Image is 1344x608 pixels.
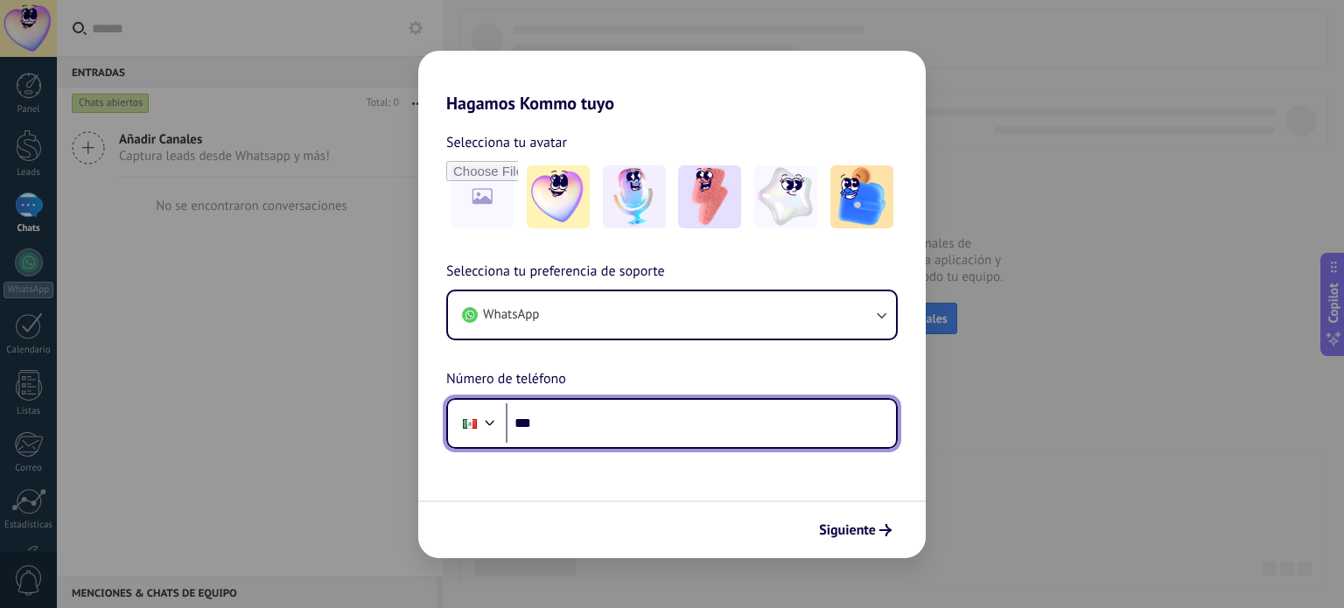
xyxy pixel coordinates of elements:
[446,131,567,154] span: Selecciona tu avatar
[418,51,926,114] h2: Hagamos Kommo tuyo
[448,291,896,339] button: WhatsApp
[453,405,486,442] div: Mexico: + 52
[819,524,876,536] span: Siguiente
[446,261,665,283] span: Selecciona tu preferencia de soporte
[678,165,741,228] img: -3.jpeg
[830,165,893,228] img: -5.jpeg
[754,165,817,228] img: -4.jpeg
[446,368,566,391] span: Número de teléfono
[603,165,666,228] img: -2.jpeg
[811,515,899,545] button: Siguiente
[527,165,590,228] img: -1.jpeg
[483,306,539,324] span: WhatsApp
